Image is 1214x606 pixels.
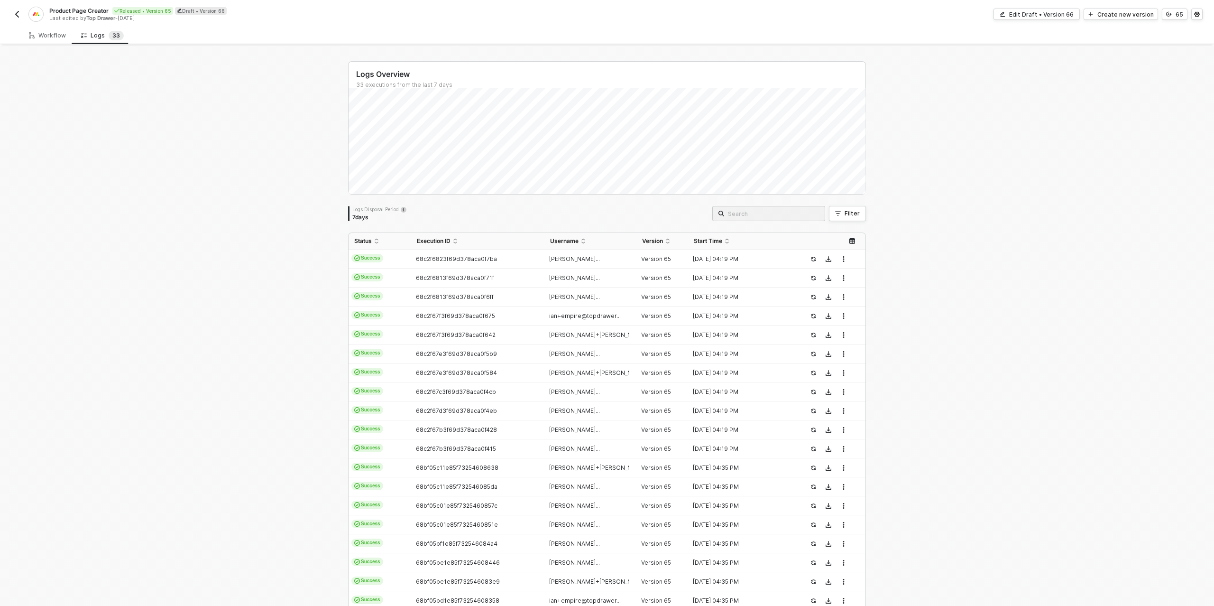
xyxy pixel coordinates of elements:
[810,522,816,528] span: icon-success-page
[354,407,360,413] span: icon-cards
[81,31,124,40] div: Logs
[688,483,791,491] div: [DATE] 04:35 PM
[826,484,831,490] span: icon-download
[416,483,497,490] span: 68bf05c11e85f732546085da
[826,560,831,566] span: icon-download
[354,578,360,584] span: icon-cards
[549,293,600,300] span: [PERSON_NAME]...
[416,521,498,528] span: 68bf05c01e85f7325460851e
[549,331,691,338] span: [PERSON_NAME]+[PERSON_NAME]@topdrawerm...
[688,407,791,415] div: [DATE] 04:19 PM
[549,540,600,547] span: [PERSON_NAME]...
[354,331,360,337] span: icon-cards
[642,237,663,245] span: Version
[641,426,671,433] span: Version 65
[351,330,383,338] span: Success
[417,237,451,245] span: Execution ID
[354,237,372,245] span: Status
[416,369,497,376] span: 68c2f67e3f69d378aca0f584
[356,69,865,79] div: Logs Overview
[416,540,497,547] span: 68bf05bf1e85f732546084a4
[641,521,671,528] span: Version 65
[49,7,109,15] span: Product Page Creator
[694,237,722,245] span: Start Time
[826,332,831,338] span: icon-download
[688,559,791,567] div: [DATE] 04:35 PM
[636,233,688,250] th: Version
[810,294,816,300] span: icon-success-page
[549,464,691,471] span: [PERSON_NAME]+[PERSON_NAME]@topdrawerm...
[826,427,831,433] span: icon-download
[416,407,497,414] span: 68c2f67d3f69d378aca0f4eb
[549,350,600,357] span: [PERSON_NAME]...
[354,274,360,280] span: icon-cards
[810,351,816,357] span: icon-success-page
[810,560,816,566] span: icon-success-page
[688,426,791,434] div: [DATE] 04:19 PM
[549,388,600,395] span: [PERSON_NAME]...
[826,465,831,471] span: icon-download
[826,503,831,509] span: icon-download
[810,408,816,414] span: icon-success-page
[416,255,497,262] span: 68c2f6823f69d378aca0f7ba
[826,522,831,528] span: icon-download
[29,32,66,39] div: Workflow
[688,274,791,282] div: [DATE] 04:19 PM
[1088,11,1094,17] span: icon-play
[993,9,1080,20] button: Edit Draft • Version 66
[688,255,791,263] div: [DATE] 04:19 PM
[351,520,383,528] span: Success
[354,559,360,565] span: icon-cards
[416,597,499,604] span: 68bf05bd1e85f73254608358
[351,444,383,452] span: Success
[688,445,791,453] div: [DATE] 04:19 PM
[688,597,791,605] div: [DATE] 04:35 PM
[641,293,671,300] span: Version 65
[810,275,816,281] span: icon-success-page
[641,388,671,395] span: Version 65
[549,255,600,262] span: [PERSON_NAME]...
[641,502,671,509] span: Version 65
[86,15,115,21] span: Top Drawer
[641,597,671,604] span: Version 65
[354,426,360,432] span: icon-cards
[688,233,799,250] th: Start Time
[416,350,497,357] span: 68c2f67e3f69d378aca0f5b9
[351,482,383,490] span: Success
[849,238,855,244] span: icon-table
[641,483,671,490] span: Version 65
[175,7,227,15] div: Draft • Version 66
[688,521,791,529] div: [DATE] 04:35 PM
[688,578,791,586] div: [DATE] 04:35 PM
[549,521,600,528] span: [PERSON_NAME]...
[351,558,383,566] span: Success
[550,237,579,245] span: Username
[351,273,383,281] span: Success
[826,408,831,414] span: icon-download
[826,579,831,585] span: icon-download
[416,274,494,281] span: 68c2f6813f69d378aca0f71f
[810,332,816,338] span: icon-success-page
[1000,11,1005,17] span: icon-edit
[810,484,816,490] span: icon-success-page
[549,369,691,376] span: [PERSON_NAME]+[PERSON_NAME]@topdrawerm...
[549,597,621,604] span: ian+empire@topdrawer...
[1097,10,1154,19] div: Create new version
[13,10,21,18] img: back
[826,256,831,262] span: icon-download
[549,502,600,509] span: [PERSON_NAME]...
[641,445,671,452] span: Version 65
[826,351,831,357] span: icon-download
[641,369,671,376] span: Version 65
[810,541,816,547] span: icon-success-page
[1009,10,1074,19] div: Edit Draft • Version 66
[354,293,360,299] span: icon-cards
[1176,10,1183,19] div: 65
[845,210,860,217] div: Filter
[354,255,360,261] span: icon-cards
[349,233,411,250] th: Status
[826,541,831,547] span: icon-download
[688,369,791,377] div: [DATE] 04:19 PM
[32,10,40,19] img: integration-icon
[544,233,637,250] th: Username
